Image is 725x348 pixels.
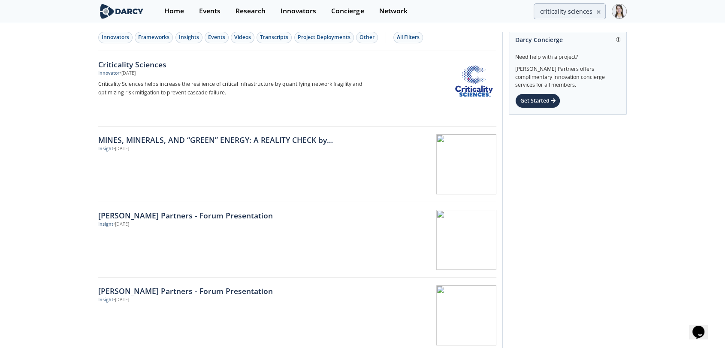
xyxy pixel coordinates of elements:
[175,32,202,43] button: Insights
[98,80,382,97] p: Criticality Sciences helps increase the resilience of critical infrastructure by quantifying netw...
[98,127,496,202] a: MINES, MINERALS, AND “GREEN” ENERGY: A REALITY CHECK by [PERSON_NAME] Insight •[DATE]
[331,8,364,15] div: Concierge
[98,4,145,19] img: logo-wide.svg
[113,297,129,303] div: • [DATE]
[113,145,129,152] div: • [DATE]
[515,61,620,89] div: [PERSON_NAME] Partners offers complimentary innovation concierge services for all members.
[379,8,407,15] div: Network
[205,32,229,43] button: Events
[231,32,254,43] button: Videos
[294,32,354,43] button: Project Deployments
[98,210,382,221] div: [PERSON_NAME] Partners - Forum Presentation
[98,145,113,152] div: Insight
[98,285,382,297] div: [PERSON_NAME] Partners - Forum Presentation
[397,33,420,41] div: All Filters
[102,33,129,41] div: Innovators
[113,221,129,228] div: • [DATE]
[98,202,496,278] a: [PERSON_NAME] Partners - Forum Presentation Insight •[DATE]
[616,37,621,42] img: information.svg
[138,33,169,41] div: Frameworks
[98,70,120,77] div: Innovator
[515,47,620,61] div: Need help with a project?
[393,32,423,43] button: All Filters
[298,33,350,41] div: Project Deployments
[356,32,378,43] button: Other
[453,60,495,102] img: Criticality Sciences
[534,3,606,19] input: Advanced Search
[98,51,496,127] a: Criticality Sciences Innovator •[DATE] Criticality Sciences helps increase the resilience of crit...
[98,221,113,228] div: Insight
[281,8,316,15] div: Innovators
[689,314,716,339] iframe: chat widget
[135,32,173,43] button: Frameworks
[179,33,199,41] div: Insights
[257,32,292,43] button: Transcripts
[208,33,225,41] div: Events
[260,33,288,41] div: Transcripts
[98,297,113,303] div: Insight
[120,70,136,77] div: • [DATE]
[164,8,184,15] div: Home
[359,33,375,41] div: Other
[515,94,560,108] div: Get Started
[234,33,251,41] div: Videos
[199,8,221,15] div: Events
[98,32,133,43] button: Innovators
[236,8,266,15] div: Research
[612,4,627,19] img: Profile
[98,134,382,145] div: MINES, MINERALS, AND “GREEN” ENERGY: A REALITY CHECK by [PERSON_NAME]
[515,32,620,47] div: Darcy Concierge
[98,59,382,70] div: Criticality Sciences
